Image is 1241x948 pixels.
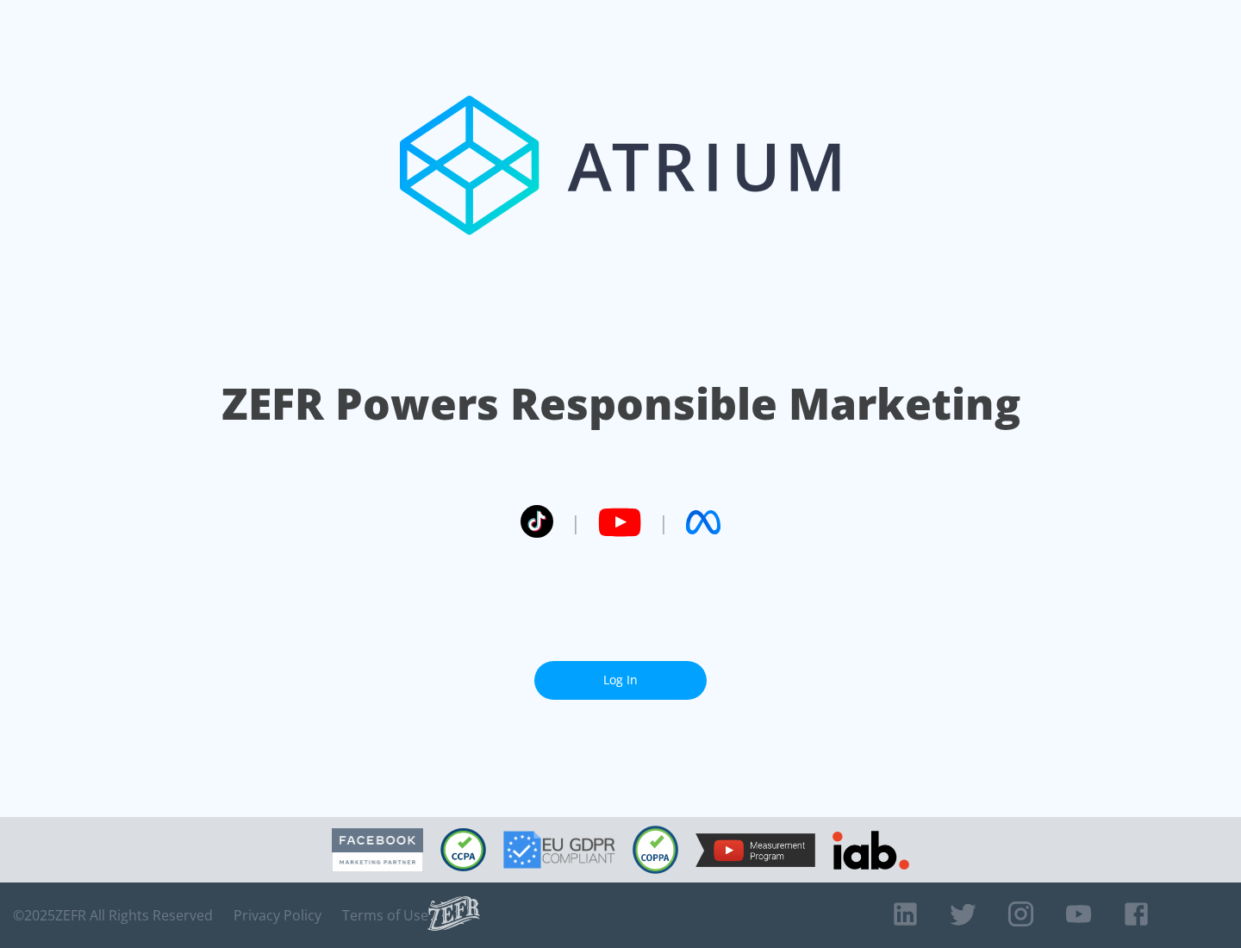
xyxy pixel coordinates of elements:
img: Facebook Marketing Partner [332,828,423,872]
span: | [658,509,669,535]
span: © 2025 ZEFR All Rights Reserved [13,907,213,924]
img: COPPA Compliant [633,826,678,874]
a: Privacy Policy [234,907,321,924]
img: GDPR Compliant [503,831,615,869]
a: Log In [534,661,707,700]
img: YouTube Measurement Program [695,833,815,867]
h1: ZEFR Powers Responsible Marketing [221,374,1020,433]
a: Terms of Use [342,907,428,924]
img: IAB [833,831,909,870]
img: CCPA Compliant [440,828,486,871]
span: | [571,509,581,535]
